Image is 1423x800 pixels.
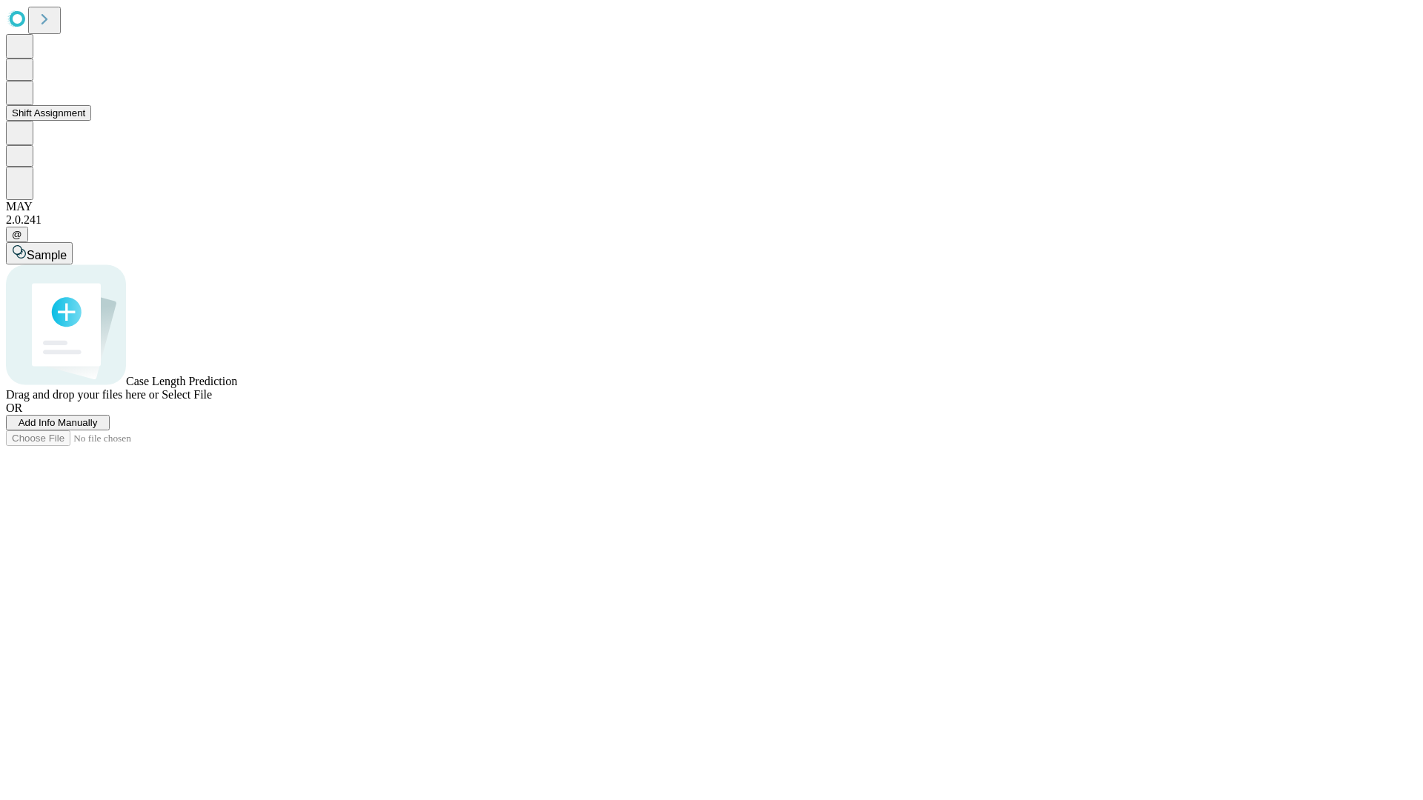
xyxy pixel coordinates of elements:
[6,415,110,430] button: Add Info Manually
[6,213,1417,227] div: 2.0.241
[6,401,22,414] span: OR
[19,417,98,428] span: Add Info Manually
[6,242,73,264] button: Sample
[12,229,22,240] span: @
[162,388,212,401] span: Select File
[6,388,159,401] span: Drag and drop your files here or
[27,249,67,261] span: Sample
[6,227,28,242] button: @
[6,105,91,121] button: Shift Assignment
[6,200,1417,213] div: MAY
[126,375,237,387] span: Case Length Prediction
